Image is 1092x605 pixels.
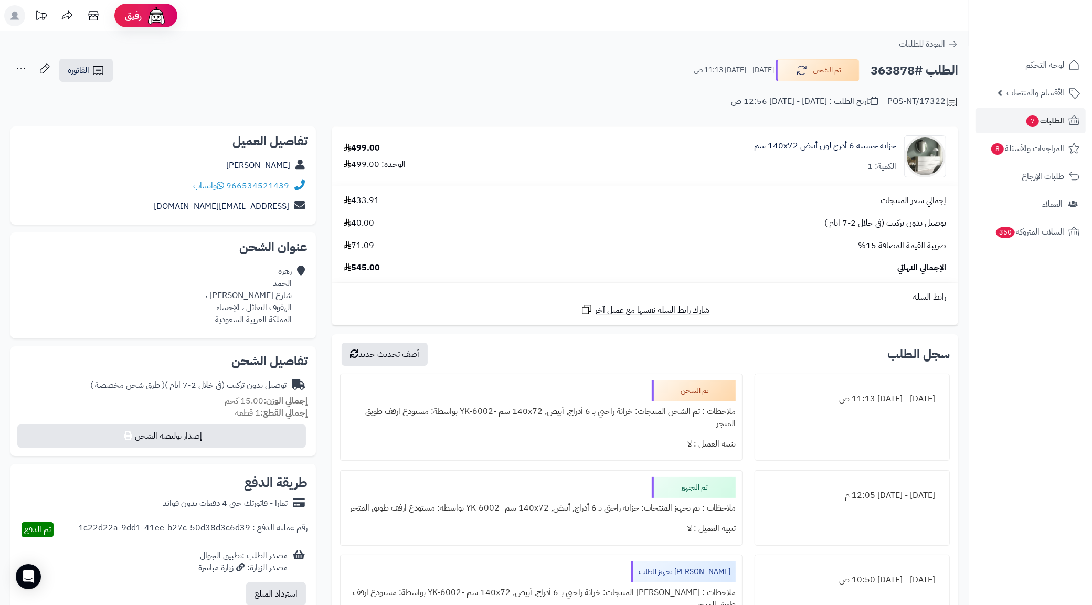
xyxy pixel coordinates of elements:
div: ملاحظات : تم تجهيز المنتجات: خزانة راحتي بـ 6 أدراج, أبيض, ‎140x72 سم‏ -YK-6002 بواسطة: مستودع ار... [347,498,736,518]
a: العودة للطلبات [899,38,958,50]
div: [DATE] - [DATE] 11:13 ص [761,389,943,409]
div: Open Intercom Messenger [16,564,41,589]
a: الطلبات7 [976,108,1086,133]
strong: إجمالي القطع: [260,407,308,419]
a: [EMAIL_ADDRESS][DOMAIN_NAME] [154,200,289,213]
span: الطلبات [1025,113,1064,128]
div: تنبيه العميل : لا [347,434,736,454]
div: توصيل بدون تركيب (في خلال 2-7 ايام ) [90,379,287,391]
a: شارك رابط السلة نفسها مع عميل آخر [580,303,710,316]
span: رفيق [125,9,142,22]
div: تم الشحن [652,380,736,401]
strong: إجمالي الوزن: [263,395,308,407]
div: تم التجهيز [652,477,736,498]
div: مصدر الطلب :تطبيق الجوال [198,550,288,574]
div: تاريخ الطلب : [DATE] - [DATE] 12:56 ص [731,95,878,108]
div: الكمية: 1 [867,161,896,173]
img: ai-face.png [146,5,167,26]
h2: الطلب #363878 [871,60,958,81]
span: 433.91 [344,195,379,207]
div: الوحدة: 499.00 [344,158,406,171]
small: 15.00 كجم [225,395,308,407]
div: [DATE] - [DATE] 10:50 ص [761,570,943,590]
div: زهره الحمد شارع [PERSON_NAME] ، الهفوف النعاثل ، الإحساء المملكة العربية السعودية [205,266,292,325]
span: الأقسام والمنتجات [1006,86,1064,100]
button: تم الشحن [776,59,860,81]
span: المراجعات والأسئلة [990,141,1064,156]
div: ملاحظات : تم الشحن المنتجات: خزانة راحتي بـ 6 أدراج, أبيض, ‎140x72 سم‏ -YK-6002 بواسطة: مستودع ار... [347,401,736,434]
div: رابط السلة [336,291,954,303]
h2: تفاصيل الشحن [19,355,308,367]
button: إصدار بوليصة الشحن [17,424,306,448]
button: أضف تحديث جديد [342,343,428,366]
span: الإجمالي النهائي [897,262,946,274]
div: [PERSON_NAME] تجهيز الطلب [631,561,736,582]
h2: عنوان الشحن [19,241,308,253]
span: ( طرق شحن مخصصة ) [90,379,165,391]
span: شارك رابط السلة نفسها مع عميل آخر [596,304,710,316]
h3: سجل الطلب [887,348,950,360]
span: طلبات الإرجاع [1022,169,1064,184]
div: POS-NT/17322 [887,95,958,108]
small: [DATE] - [DATE] 11:13 ص [694,65,774,76]
span: العملاء [1042,197,1063,211]
a: المراجعات والأسئلة8 [976,136,1086,161]
div: تمارا - فاتورتك حتى 4 دفعات بدون فوائد [163,497,288,510]
span: توصيل بدون تركيب (في خلال 2-7 ايام ) [824,217,946,229]
span: الفاتورة [68,64,89,77]
a: [PERSON_NAME] [226,159,290,172]
h2: طريقة الدفع [244,476,308,489]
span: 545.00 [344,262,380,274]
div: [DATE] - [DATE] 12:05 م [761,485,943,506]
div: تنبيه العميل : لا [347,518,736,539]
span: 350 [996,227,1015,238]
span: 8 [991,143,1004,155]
span: إجمالي سعر المنتجات [881,195,946,207]
span: 7 [1026,115,1039,127]
a: لوحة التحكم [976,52,1086,78]
div: 499.00 [344,142,380,154]
a: الفاتورة [59,59,113,82]
a: خزانة خشبية 6 أدرج لون أبيض 140x72 سم [754,140,896,152]
a: السلات المتروكة350 [976,219,1086,245]
span: 40.00 [344,217,374,229]
a: العملاء [976,192,1086,217]
a: 966534521439 [226,179,289,192]
span: 71.09 [344,240,374,252]
span: ضريبة القيمة المضافة 15% [858,240,946,252]
img: logo-2.png [1021,29,1082,51]
h2: تفاصيل العميل [19,135,308,147]
span: لوحة التحكم [1025,58,1064,72]
span: العودة للطلبات [899,38,945,50]
div: مصدر الزيارة: زيارة مباشرة [198,562,288,574]
a: واتساب [193,179,224,192]
span: تم الدفع [24,523,51,536]
div: رقم عملية الدفع : 1c22d22a-9dd1-41ee-b27c-50d38d3c6d39 [78,522,308,537]
span: السلات المتروكة [995,225,1064,239]
a: طلبات الإرجاع [976,164,1086,189]
small: 1 قطعة [235,407,308,419]
img: 1746709299-1702541934053-68567865785768-1000x1000-90x90.jpg [905,135,946,177]
a: تحديثات المنصة [28,5,54,29]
